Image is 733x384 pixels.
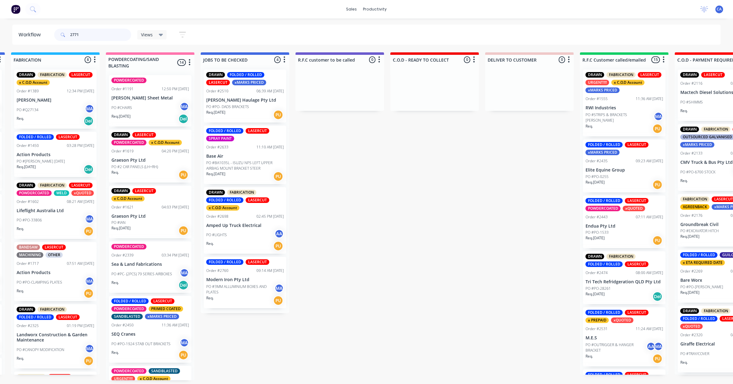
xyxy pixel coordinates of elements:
div: POWDERCOATED [586,206,621,211]
div: xMARKS PRICED [680,142,715,148]
div: 07:11 AM [DATE] [636,214,663,220]
div: FABRICATION [680,196,710,202]
div: DRAWN [680,127,699,132]
div: MACHINING [17,252,43,258]
div: AA [646,342,656,351]
div: POWDERCOATED [111,306,147,312]
div: Order #2633 [206,144,228,150]
p: Req. [586,123,593,129]
div: FOLDED / ROLLED [206,259,244,265]
div: x C.O.D Account [137,376,171,382]
p: Endua Pty Ltd [586,224,663,229]
div: FOLDED / ROLLED [206,197,244,203]
div: FOLDED / ROLLED [206,128,244,134]
div: LASERCUT [151,298,175,304]
div: POWDERCOATED [111,78,147,83]
div: x ETA REQUIRED DATE [680,260,725,265]
div: BANDSAW [17,245,40,250]
div: FABRICATION [227,190,256,195]
div: PU [273,241,283,251]
div: FABRICATION [17,374,46,380]
div: BANDSAWLASERCUTMACHININGOTHEROrder #171707:51 AM [DATE]Action ProductsPO #PO-CLAMPING PLATESMAReq.PU [14,242,97,301]
div: DRAWNFABRICATIONLASERCUTx C.O.D AccountOrder #138912:34 PM [DATE][PERSON_NAME]PO #Q27134MAReq.Del [14,70,97,129]
div: Order #2443 [586,214,608,220]
div: POWDERCOATED [111,244,147,249]
div: Order #1450 [17,143,39,148]
p: Graeson Pty Ltd [111,214,189,219]
div: xQUOTED [611,317,634,323]
div: DRAWNFABRICATIONFOLDED / ROLLEDLASERCUTx C.O.D AccountOrder #269802:45 PM [DATE]Amped Up Truck El... [204,187,286,254]
p: PO #TRAY/COVER [680,351,709,357]
div: Order #2760 [206,268,228,273]
div: FABRICATION [38,307,67,312]
div: Del [84,164,94,174]
div: PU [179,350,188,360]
div: FOLDED / ROLLED [227,72,264,78]
div: PU [653,236,663,245]
p: [PERSON_NAME] Sheet Metal [111,95,189,101]
p: M.E.S [586,335,663,341]
div: WELD [54,190,69,196]
p: [PERSON_NAME] [17,98,94,103]
div: PU [273,296,283,305]
div: DRAWNFABRICATIONLASERCUTPOWDERCOATEDWELDxQUOTEDOrder #160208:21 AM [DATE]Lifeflight Australia Ltd... [14,180,97,239]
p: Req. [586,354,593,359]
div: LASERCUT [56,314,80,320]
div: 02:45 PM [DATE] [256,214,284,219]
div: Order #1389 [17,88,39,94]
div: FOLDED / ROLLEDLASERCUTPOWDERCOATEDxQUOTEDOrder #244307:11 AM [DATE]Endua Pty LtdPO #PO-1533Req.[... [583,196,666,249]
p: Req. [206,295,214,301]
p: PO #3MM ALLUMINIUM BOXES AND PLATES [206,284,275,295]
div: SANDBLASTED [111,314,143,319]
p: Req. [DATE] [680,290,699,295]
div: FABRICATION [38,183,67,188]
div: DRAWNFOLDED / ROLLEDLASERCUTxMARKS PRICEDOrder #251006:39 AM [DATE][PERSON_NAME] Haulage Pty LtdP... [204,70,286,123]
div: Order #2325 [17,323,39,329]
div: FABRICATION [38,72,67,78]
p: PO #PO-33806 [17,217,42,223]
div: 12:34 PM [DATE] [67,88,94,94]
div: MA [654,342,663,351]
div: Del [179,280,188,290]
div: DRAWNFABRICATIONFOLDED / ROLLEDLASERCUTOrder #247408:00 AM [DATE]Tri Tech Refridgeration QLD Pty ... [583,251,666,304]
div: FOLDED / ROLLED [680,252,718,258]
div: PU [273,172,283,181]
div: 11:24 AM [DATE] [636,326,663,332]
p: Elite Equine Group [586,168,663,173]
div: MA [85,344,94,353]
div: Order #2269 [680,269,703,274]
p: PO #BA1035L - ISUZU NPS LEFT UPPER AIRBAG MOUNT BRACKET STEER [206,160,284,171]
div: FOLDED / ROLLED [680,316,718,321]
p: Base Air [206,154,284,159]
div: PU [653,354,663,364]
p: Req. [17,288,24,294]
p: Sea & Land Fabrications [111,262,189,267]
div: Del [179,114,188,124]
div: DRAWNFABRICATIONFOLDED / ROLLEDLASERCUTOrder #232501:19 PM [DATE]Landworx Construction & Garden M... [14,304,97,369]
p: Graeson Pty Ltd [111,158,189,163]
p: PO #EXCAVATOR HITCH [680,228,719,234]
p: Tri Tech Refridgeration QLD Pty Ltd [586,279,663,285]
div: Order #1602 [17,199,39,204]
p: Req. [DATE] [586,235,605,241]
div: x PREPAID [586,317,609,323]
p: PO #PO-0255 [586,174,609,180]
div: xMARKS PRICED [232,80,266,85]
div: 08:21 AM [DATE] [67,199,94,204]
p: RWI Industries [586,105,663,111]
div: MA [654,112,663,121]
div: PU [84,289,94,298]
div: 04:20 PM [DATE] [162,148,189,154]
p: Req. [680,360,688,365]
div: Order #2531 [586,326,608,332]
p: Req. [17,356,24,361]
p: PO #PO- DADS BRACKETS [206,104,249,110]
p: PO #PO-1533 [586,230,609,235]
div: DRAWNFABRICATIONLASERCUTURGENT!!!!x C.O.D AccountxMARKS PRICEDOrder #155511:36 AM [DATE]RWI Indus... [583,70,666,136]
div: FOLDED / ROLLEDLASERCUTOrder #276009:14 AM [DATE]Modern Iron Pty LtdPO #3MM ALLUMINIUM BOXES AND ... [204,257,286,308]
div: FABRICATION [701,308,731,314]
div: FOLDED / ROLLED [586,142,623,148]
div: DRAWN [111,188,130,194]
div: XGREENBACK [680,204,710,210]
div: FOLDED / ROLLED [586,310,623,315]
